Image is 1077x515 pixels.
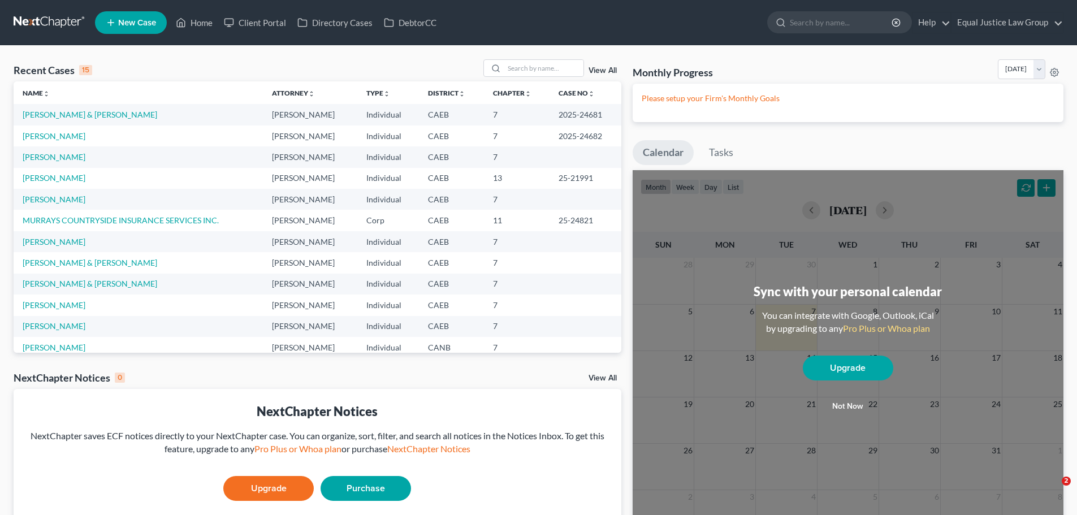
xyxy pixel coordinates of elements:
a: NextChapter Notices [387,443,470,454]
td: 2025-24682 [550,125,621,146]
td: CAEB [419,168,483,189]
td: CAEB [419,125,483,146]
td: Individual [357,274,419,295]
td: CANB [419,337,483,358]
td: 7 [484,146,550,167]
a: [PERSON_NAME] [23,343,85,352]
td: CAEB [419,231,483,252]
a: Purchase [321,476,411,501]
a: [PERSON_NAME] & [PERSON_NAME] [23,110,157,119]
td: 25-21991 [550,168,621,189]
td: Corp [357,210,419,231]
div: You can integrate with Google, Outlook, iCal by upgrading to any [758,309,938,335]
a: [PERSON_NAME] [23,152,85,162]
a: [PERSON_NAME] [23,237,85,246]
td: CAEB [419,104,483,125]
td: [PERSON_NAME] [263,295,357,315]
a: Tasks [699,140,743,165]
a: Client Portal [218,12,292,33]
i: unfold_more [459,90,465,97]
td: 7 [484,104,550,125]
td: 7 [484,231,550,252]
td: 13 [484,168,550,189]
td: CAEB [419,189,483,210]
a: Help [912,12,950,33]
td: Individual [357,252,419,273]
span: New Case [118,19,156,27]
i: unfold_more [588,90,595,97]
a: DebtorCC [378,12,442,33]
a: Case Nounfold_more [559,89,595,97]
td: Individual [357,146,419,167]
td: Individual [357,125,419,146]
td: 25-24821 [550,210,621,231]
a: Chapterunfold_more [493,89,531,97]
td: 7 [484,274,550,295]
td: [PERSON_NAME] [263,274,357,295]
td: 7 [484,295,550,315]
td: [PERSON_NAME] [263,337,357,358]
td: Individual [357,316,419,337]
button: Not now [803,395,893,418]
td: [PERSON_NAME] [263,231,357,252]
h3: Monthly Progress [633,66,713,79]
td: 2025-24681 [550,104,621,125]
td: [PERSON_NAME] [263,125,357,146]
a: Pro Plus or Whoa plan [254,443,341,454]
a: Nameunfold_more [23,89,50,97]
td: Individual [357,104,419,125]
td: [PERSON_NAME] [263,168,357,189]
a: MURRAYS COUNTRYSIDE INSURANCE SERVICES INC. [23,215,219,225]
td: [PERSON_NAME] [263,316,357,337]
a: [PERSON_NAME] & [PERSON_NAME] [23,279,157,288]
td: Individual [357,168,419,189]
div: 0 [115,373,125,383]
td: 7 [484,125,550,146]
td: 7 [484,189,550,210]
div: Recent Cases [14,63,92,77]
div: Sync with your personal calendar [754,283,942,300]
a: View All [589,374,617,382]
div: NextChapter saves ECF notices directly to your NextChapter case. You can organize, sort, filter, ... [23,430,612,456]
div: 15 [79,65,92,75]
input: Search by name... [790,12,893,33]
td: CAEB [419,295,483,315]
div: NextChapter Notices [23,403,612,420]
td: Individual [357,231,419,252]
td: CAEB [419,274,483,295]
td: 7 [484,316,550,337]
p: Please setup your Firm's Monthly Goals [642,93,1054,104]
td: Individual [357,189,419,210]
td: 11 [484,210,550,231]
a: Typeunfold_more [366,89,390,97]
td: [PERSON_NAME] [263,146,357,167]
a: [PERSON_NAME] [23,300,85,310]
a: Upgrade [803,356,893,380]
a: Calendar [633,140,694,165]
td: CAEB [419,210,483,231]
span: 2 [1062,477,1071,486]
td: [PERSON_NAME] [263,104,357,125]
a: Equal Justice Law Group [951,12,1063,33]
div: NextChapter Notices [14,371,125,384]
td: CAEB [419,252,483,273]
td: 7 [484,252,550,273]
a: Upgrade [223,476,314,501]
td: 7 [484,337,550,358]
i: unfold_more [43,90,50,97]
td: Individual [357,337,419,358]
a: Directory Cases [292,12,378,33]
iframe: Intercom live chat [1039,477,1066,504]
td: Individual [357,295,419,315]
a: [PERSON_NAME] [23,131,85,141]
i: unfold_more [383,90,390,97]
input: Search by name... [504,60,583,76]
i: unfold_more [308,90,315,97]
td: [PERSON_NAME] [263,252,357,273]
td: [PERSON_NAME] [263,210,357,231]
a: [PERSON_NAME] [23,194,85,204]
a: Districtunfold_more [428,89,465,97]
a: Home [170,12,218,33]
a: Attorneyunfold_more [272,89,315,97]
a: [PERSON_NAME] [23,173,85,183]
